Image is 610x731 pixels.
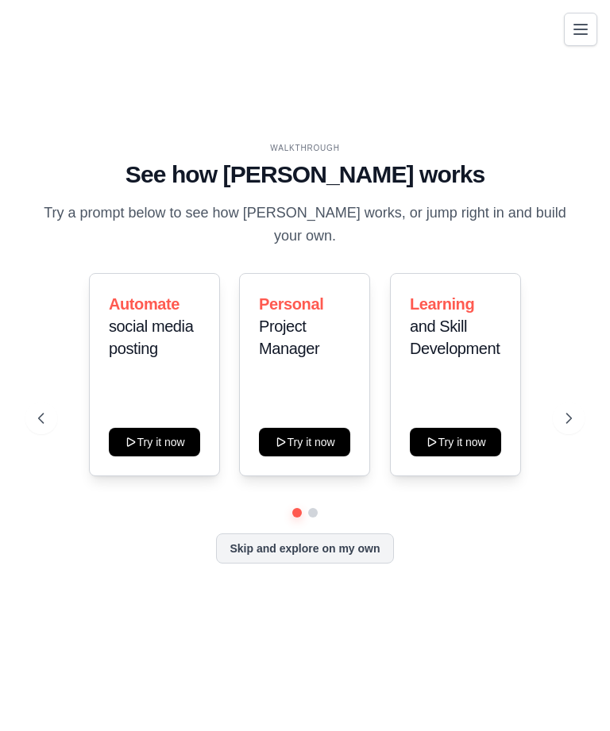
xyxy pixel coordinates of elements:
[109,295,180,313] span: Automate
[109,428,200,456] button: Try it now
[109,317,193,357] span: social media posting
[259,317,319,357] span: Project Manager
[259,428,350,456] button: Try it now
[259,295,323,313] span: Personal
[531,655,610,731] iframe: Chat Widget
[216,533,393,564] button: Skip and explore on my own
[410,295,474,313] span: Learning
[38,202,572,248] p: Try a prompt below to see how [PERSON_NAME] works, or jump right in and build your own.
[410,317,500,357] span: and Skill Development
[38,160,572,189] h1: See how [PERSON_NAME] works
[410,428,501,456] button: Try it now
[564,13,597,46] button: Toggle navigation
[38,142,572,154] div: WALKTHROUGH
